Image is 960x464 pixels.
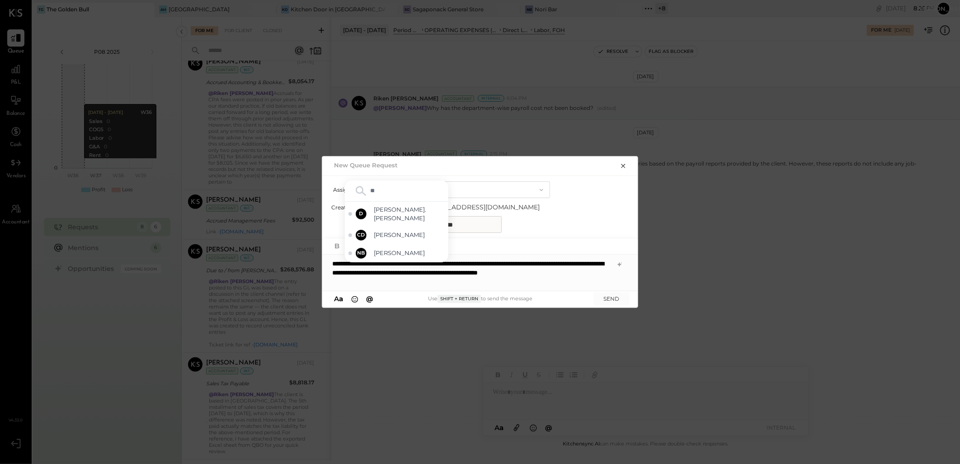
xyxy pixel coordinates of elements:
[369,181,550,198] button: Customer
[364,294,376,304] button: @
[331,221,358,228] label: Title
[374,249,445,257] span: [PERSON_NAME]
[367,294,374,303] span: @
[372,203,553,212] span: [PERSON_NAME][EMAIL_ADDRESS][DOMAIN_NAME]
[334,161,398,169] h2: New Queue Request
[339,294,343,303] span: a
[374,205,445,222] span: [PERSON_NAME].[PERSON_NAME]
[331,240,343,252] button: Bold
[376,295,584,303] div: Use to send the message
[345,226,448,244] div: Select Chris Dash - Offline
[357,232,365,239] span: CD
[345,244,448,262] div: Select Noemi Balmaceda - Offline
[345,202,448,226] div: Select david.stevenson - Offline
[357,250,365,257] span: NB
[593,293,630,305] button: SEND
[374,231,445,239] span: [PERSON_NAME]
[438,295,481,303] span: Shift + Return
[359,210,363,218] span: D
[331,294,346,304] button: Aa
[331,186,358,193] label: Assign to
[331,204,361,211] label: Created by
